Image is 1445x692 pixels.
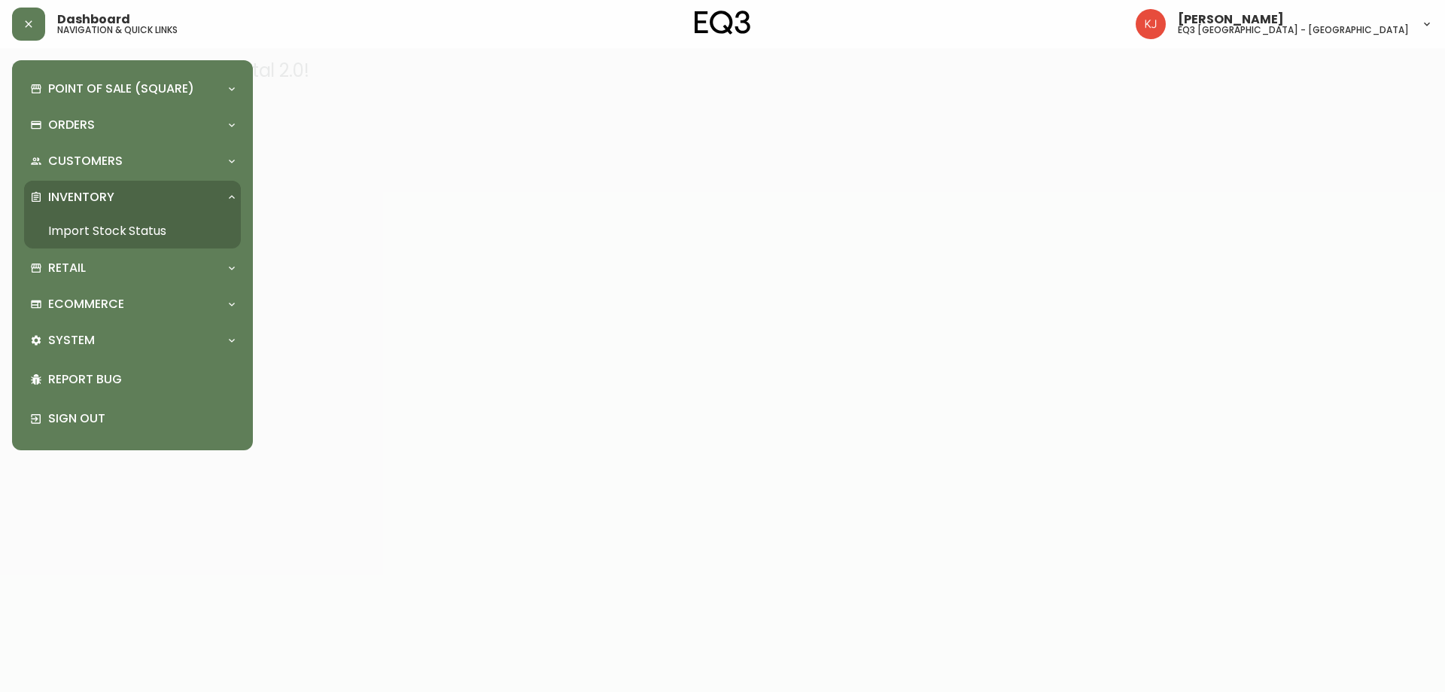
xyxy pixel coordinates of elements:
div: Sign Out [24,399,241,438]
span: [PERSON_NAME] [1178,14,1284,26]
p: System [48,332,95,349]
p: Sign Out [48,410,235,427]
p: Retail [48,260,86,276]
div: Retail [24,251,241,285]
p: Inventory [48,189,114,206]
p: Report Bug [48,371,235,388]
div: System [24,324,241,357]
a: Import Stock Status [24,214,241,248]
img: 24a625d34e264d2520941288c4a55f8e [1136,9,1166,39]
h5: eq3 [GEOGRAPHIC_DATA] - [GEOGRAPHIC_DATA] [1178,26,1409,35]
h5: navigation & quick links [57,26,178,35]
p: Point of Sale (Square) [48,81,194,97]
div: Ecommerce [24,288,241,321]
div: Customers [24,145,241,178]
p: Orders [48,117,95,133]
div: Report Bug [24,360,241,399]
span: Dashboard [57,14,130,26]
p: Customers [48,153,123,169]
div: Point of Sale (Square) [24,72,241,105]
div: Inventory [24,181,241,214]
div: Orders [24,108,241,142]
img: logo [695,11,750,35]
p: Ecommerce [48,296,124,312]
